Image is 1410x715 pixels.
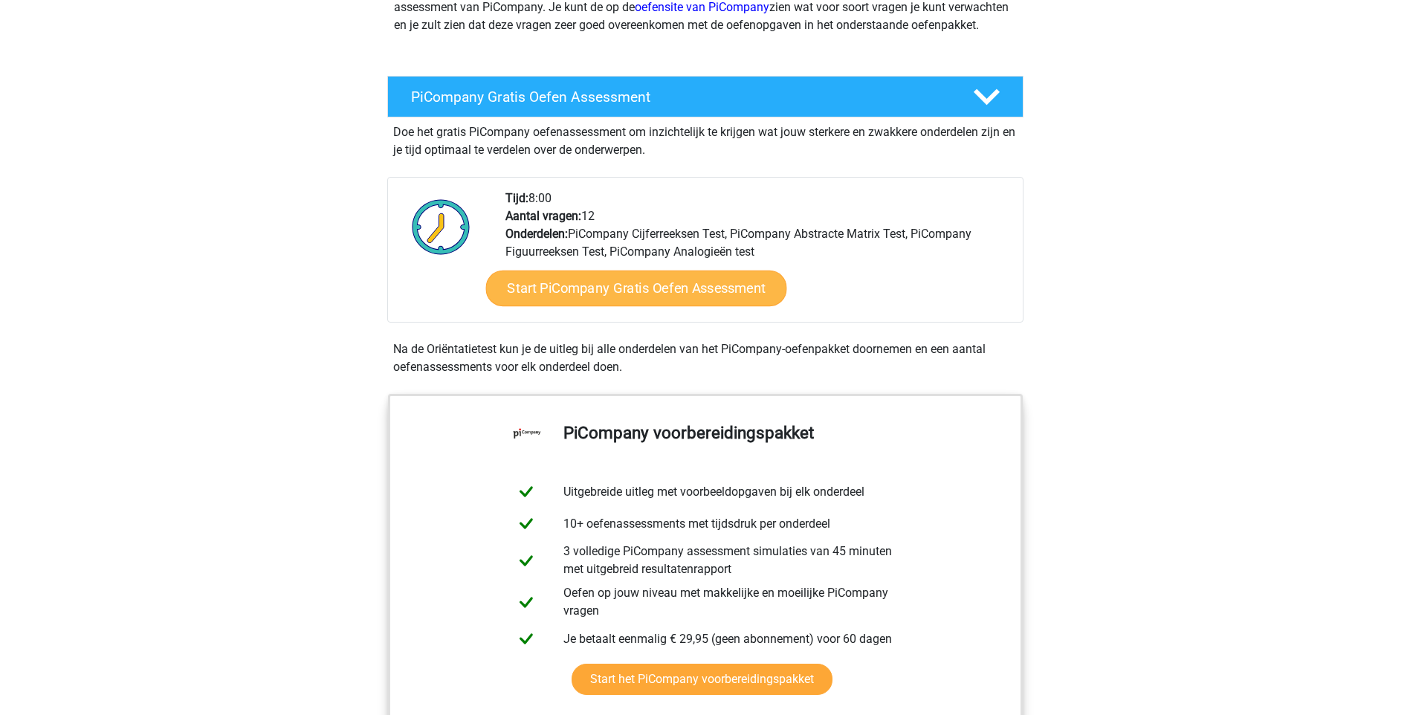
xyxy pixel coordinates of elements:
div: Na de Oriëntatietest kun je de uitleg bij alle onderdelen van het PiCompany-oefenpakket doornemen... [387,340,1023,376]
h4: PiCompany Gratis Oefen Assessment [411,88,949,106]
a: Start het PiCompany voorbereidingspakket [572,664,832,695]
a: Start PiCompany Gratis Oefen Assessment [485,271,786,306]
b: Tijd: [505,191,528,205]
b: Onderdelen: [505,227,568,241]
b: Aantal vragen: [505,209,581,223]
a: PiCompany Gratis Oefen Assessment [381,76,1029,117]
div: Doe het gratis PiCompany oefenassessment om inzichtelijk te krijgen wat jouw sterkere en zwakkere... [387,117,1023,159]
div: 8:00 12 PiCompany Cijferreeksen Test, PiCompany Abstracte Matrix Test, PiCompany Figuurreeksen Te... [494,190,1022,322]
img: Klok [404,190,479,264]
